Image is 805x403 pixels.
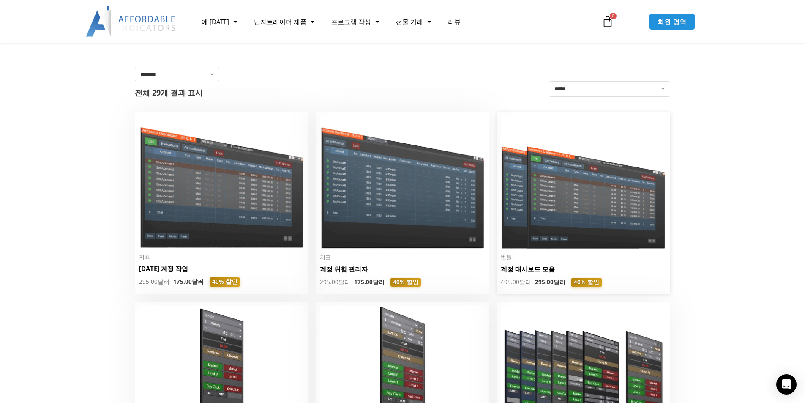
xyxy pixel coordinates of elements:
[320,253,331,261] font: 지표
[501,117,666,249] img: 계정 대시보드 모음
[193,12,592,31] nav: 메뉴
[158,278,169,285] font: 달러
[549,81,670,97] select: 상점 주문
[396,17,423,26] font: 선물 거래
[202,17,229,26] font: 에 [DATE]
[501,278,519,286] font: 495.00
[393,278,418,286] font: 40% 할인
[338,278,350,286] font: 달러
[387,12,439,31] a: 선물 거래
[192,278,204,285] font: 달러
[139,253,150,260] font: 지표
[320,265,368,273] font: 계정 위험 관리자
[320,278,338,286] font: 295.00
[139,117,304,248] img: 중복 계정 작업
[658,17,687,26] font: 회원 영역
[354,278,373,286] font: 175.00
[535,278,554,286] font: 295.00
[574,278,599,286] font: 40% 할인
[212,278,237,285] font: 40% 할인
[139,264,188,273] font: [DATE] 계정 작업
[323,12,387,31] a: 프로그램 작성
[139,278,158,285] font: 295.00
[320,117,485,248] img: 계정 위험 관리자
[519,278,531,286] font: 달러
[139,264,304,277] a: [DATE] 계정 작업
[448,17,461,26] font: 리뷰
[135,88,203,98] font: 전체 29개 결과 표시
[254,17,306,26] font: 닌자트레이더 제품
[589,9,626,34] a: 0
[501,253,512,261] font: 번들
[612,13,614,19] font: 0
[331,17,371,26] font: 프로그램 작성
[776,374,797,395] div: Open Intercom Messenger
[373,278,385,286] font: 달러
[649,13,696,30] a: 회원 영역
[439,12,469,31] a: 리뷰
[193,12,246,31] a: 에 [DATE]
[501,265,555,273] font: 계정 대시보드 모음
[554,278,565,286] font: 달러
[501,265,666,278] a: 계정 대시보드 모음
[86,6,177,37] img: LogoAI | 저렴한 지표 – NinjaTrader
[320,265,485,278] a: 계정 위험 관리자
[246,12,323,31] a: 닌자트레이더 제품
[173,278,192,285] font: 175.00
